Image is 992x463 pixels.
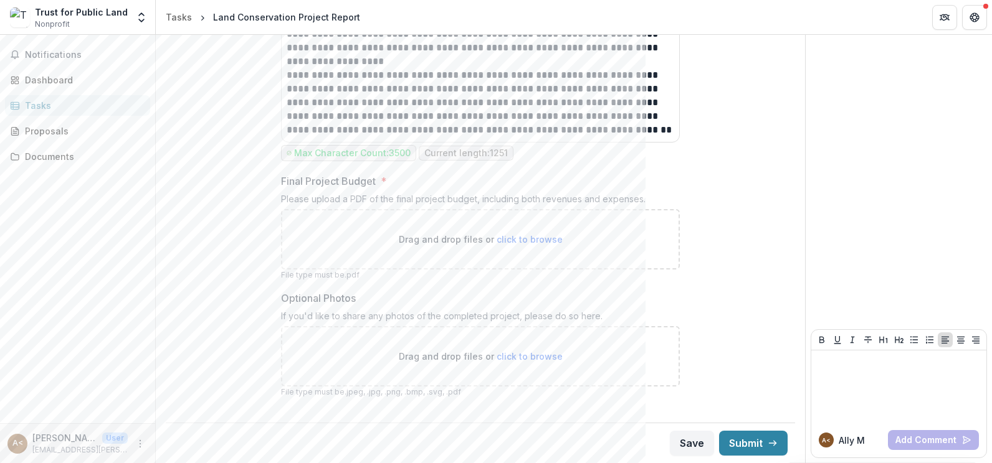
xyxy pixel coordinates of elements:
div: Documents [25,150,140,163]
p: File type must be .pdf [281,269,680,281]
a: Documents [5,146,150,167]
a: Dashboard [5,70,150,90]
img: Trust for Public Land [10,7,30,27]
button: Partners [932,5,957,30]
button: Italicize [845,332,860,347]
button: Bold [814,332,829,347]
button: Bullet List [907,332,922,347]
button: Strike [861,332,875,347]
p: Final Project Budget [281,174,376,189]
button: Submit [719,431,788,456]
span: Notifications [25,50,145,60]
div: Land Conservation Project Report [213,11,360,24]
button: Open entity switcher [133,5,150,30]
button: Align Left [938,332,953,347]
a: Tasks [161,8,197,26]
p: Drag and drop files or [399,350,563,363]
span: Nonprofit [35,19,70,30]
div: Trust for Public Land [35,6,128,19]
button: Align Right [968,332,983,347]
p: Max Character Count: 3500 [294,148,411,159]
button: More [133,436,148,451]
div: Dashboard [25,73,140,87]
div: Ally McDougal <ally.mcdougal@tpl.org> [12,439,23,447]
div: Please upload a PDF of the final project budget, including both revenues and expenses. [281,194,680,209]
button: Heading 1 [876,332,891,347]
span: click to browse [497,351,563,362]
button: Add Comment [888,430,979,450]
button: Underline [830,332,845,347]
div: Proposals [25,124,140,138]
a: Proposals [5,121,150,141]
div: Ally McDougal <ally.mcdougal@tpl.org> [822,437,831,444]
p: [PERSON_NAME] <[EMAIL_ADDRESS][PERSON_NAME][DOMAIN_NAME]> [32,431,97,444]
button: Ordered List [922,332,937,347]
p: File type must be .jpeg, .jpg, .png, .bmp, .svg, .pdf [281,386,680,398]
a: Tasks [5,95,150,116]
div: Tasks [25,99,140,112]
div: Tasks [166,11,192,24]
p: [EMAIL_ADDRESS][PERSON_NAME][DOMAIN_NAME] [32,444,128,456]
button: Notifications [5,45,150,65]
p: Current length: 1251 [424,148,508,159]
button: Align Center [953,332,968,347]
button: Get Help [962,5,987,30]
p: Ally M [839,434,865,447]
button: Heading 2 [892,332,907,347]
p: Optional Photos [281,291,356,306]
nav: breadcrumb [161,8,365,26]
span: click to browse [497,234,563,245]
div: If you'd like to share any photos of the completed project, please do so here. [281,311,680,326]
button: Save [670,431,714,456]
p: Drag and drop files or [399,233,563,246]
p: User [102,433,128,444]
